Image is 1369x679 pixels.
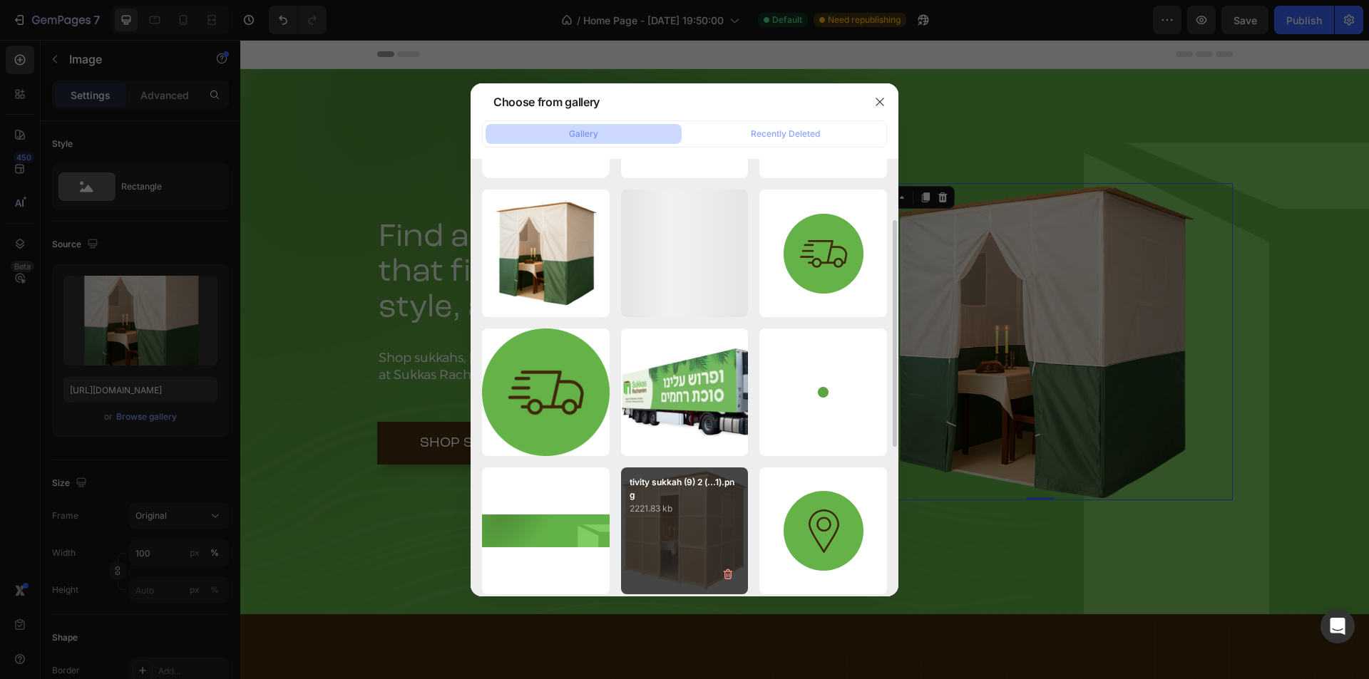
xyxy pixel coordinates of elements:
[137,382,355,425] a: SHOP SUKKAHS
[486,124,682,144] button: Gallery
[687,124,883,144] button: Recently Deleted
[138,310,443,343] p: Shop sukkahs, [PERSON_NAME], and accessories at Sukkas Rachamim – lowest price guaranteed.
[621,348,749,436] img: image
[784,491,863,571] img: image
[180,390,292,416] p: SHOP SUKKAHS
[482,514,610,547] img: image
[493,93,600,110] div: Choose from gallery
[751,128,820,140] div: Recently Deleted
[482,201,610,306] img: image
[569,128,598,140] div: Gallery
[607,143,993,460] img: gempages_578923211907924761-9a4286c8-5ec4-41a9-8b59-e09901952fef.png
[625,151,656,164] div: Image
[630,476,740,502] p: tivity sukkah (9) 2 (...1).png
[1321,609,1355,643] div: Open Intercom Messenger
[784,214,863,294] img: image
[630,502,740,516] p: 2221.83 kb
[482,328,610,456] img: image
[137,179,483,288] h2: Find a sukkah that fits your space, style, and budget.
[818,387,829,398] img: image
